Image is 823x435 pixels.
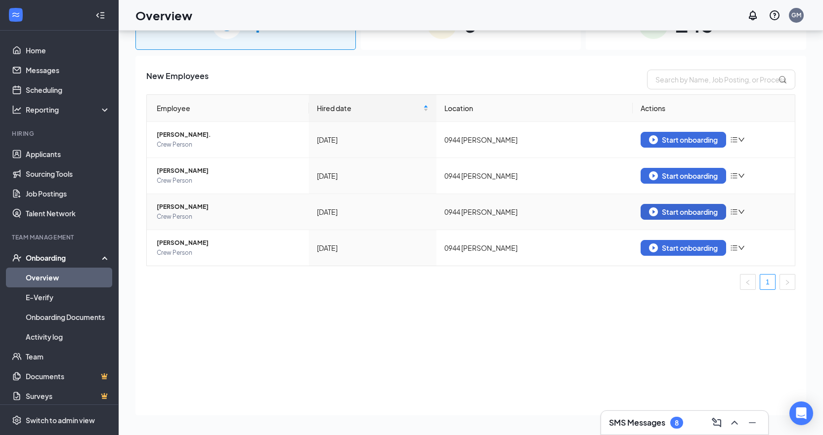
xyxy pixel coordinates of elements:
a: Talent Network [26,203,110,223]
span: down [738,172,745,179]
div: Start onboarding [649,243,718,252]
span: right [784,279,790,285]
div: [DATE] [317,134,429,145]
h1: Overview [135,7,192,24]
svg: WorkstreamLogo [11,10,21,20]
input: Search by Name, Job Posting, or Process [647,70,795,89]
a: SurveysCrown [26,386,110,406]
a: Team [26,347,110,366]
svg: UserCheck [12,253,22,263]
h3: SMS Messages [609,417,665,428]
li: Next Page [780,274,795,290]
div: Start onboarding [649,171,718,180]
a: Scheduling [26,80,110,100]
a: DocumentsCrown [26,366,110,386]
span: bars [730,244,738,252]
button: left [740,274,756,290]
span: Crew Person [157,212,301,222]
a: Applicants [26,144,110,164]
td: 0944 [PERSON_NAME] [436,158,633,194]
span: New Employees [146,70,209,89]
li: 1 [760,274,776,290]
div: [DATE] [317,206,429,217]
div: GM [791,11,801,19]
svg: Notifications [747,9,759,21]
div: Open Intercom Messenger [789,401,813,425]
svg: Analysis [12,105,22,115]
span: [PERSON_NAME] [157,238,301,248]
button: Start onboarding [641,132,726,148]
td: 0944 [PERSON_NAME] [436,194,633,230]
div: [DATE] [317,170,429,181]
div: Hiring [12,129,108,138]
a: Overview [26,268,110,287]
span: Crew Person [157,248,301,258]
td: 0944 [PERSON_NAME] [436,230,633,266]
span: down [738,208,745,215]
a: 1 [760,275,775,289]
span: bars [730,208,738,216]
div: Start onboarding [649,135,718,144]
span: bars [730,136,738,144]
a: E-Verify [26,287,110,307]
button: right [780,274,795,290]
div: Onboarding [26,253,102,263]
span: Crew Person [157,140,301,150]
div: [DATE] [317,242,429,253]
span: down [738,244,745,251]
li: Previous Page [740,274,756,290]
a: Messages [26,60,110,80]
svg: ComposeMessage [711,417,723,429]
button: Start onboarding [641,204,726,220]
td: 0944 [PERSON_NAME] [436,122,633,158]
div: Team Management [12,233,108,241]
button: Minimize [744,415,760,431]
a: Job Postings [26,184,110,203]
button: Start onboarding [641,240,726,256]
a: Home [26,40,110,60]
span: Hired date [317,103,421,114]
div: Start onboarding [649,207,718,216]
span: [PERSON_NAME]. [157,130,301,140]
div: 8 [675,419,679,427]
th: Actions [633,95,795,122]
a: Onboarding Documents [26,307,110,327]
svg: Minimize [746,417,758,429]
div: Reporting [26,105,111,115]
svg: QuestionInfo [769,9,780,21]
span: down [738,136,745,143]
div: Switch to admin view [26,415,95,425]
button: ComposeMessage [709,415,725,431]
th: Location [436,95,633,122]
svg: ChevronUp [729,417,740,429]
span: bars [730,172,738,180]
span: [PERSON_NAME] [157,166,301,176]
svg: Settings [12,415,22,425]
a: Activity log [26,327,110,347]
span: Crew Person [157,176,301,186]
a: Sourcing Tools [26,164,110,184]
span: [PERSON_NAME] [157,202,301,212]
button: Start onboarding [641,168,726,184]
svg: Collapse [95,10,105,20]
span: left [745,279,751,285]
th: Employee [147,95,309,122]
button: ChevronUp [727,415,742,431]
